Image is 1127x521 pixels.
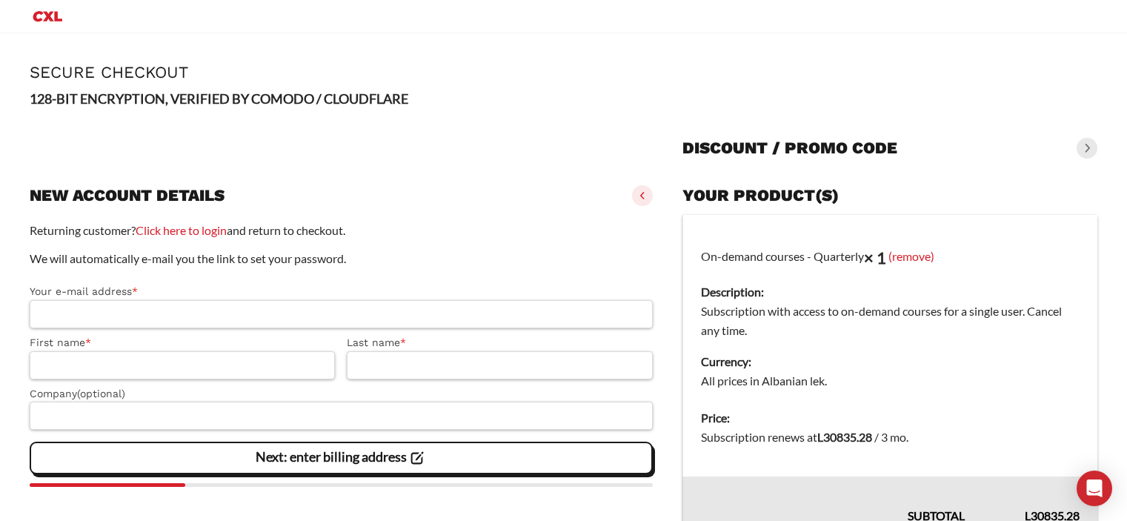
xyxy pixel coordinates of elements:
[30,334,335,351] label: First name
[864,248,886,268] strong: × 1
[682,138,897,159] h3: Discount / promo code
[701,430,908,444] span: Subscription renews at .
[347,334,652,351] label: Last name
[817,430,823,444] span: L
[1077,471,1112,506] div: Open Intercom Messenger
[136,223,227,237] a: Click here to login
[817,430,872,444] bdi: 30835.28
[30,442,653,474] vaadin-button: Next: enter billing address
[77,388,125,399] span: (optional)
[30,63,1097,82] h1: Secure Checkout
[30,185,225,206] h3: New account details
[701,371,1080,391] dd: All prices in Albanian lek.
[30,90,408,107] strong: 128-BIT ENCRYPTION, VERIFIED BY COMODO / CLOUDFLARE
[874,430,906,444] span: / 3 mo
[701,408,1080,428] dt: Price:
[701,282,1080,302] dt: Description:
[30,249,653,268] p: We will automatically e-mail you the link to set your password.
[701,302,1080,340] dd: Subscription with access to on-demand courses for a single user. Cancel any time.
[30,385,653,402] label: Company
[701,352,1080,371] dt: Currency:
[888,248,934,262] a: (remove)
[682,215,1097,400] td: On-demand courses - Quarterly
[30,221,653,240] p: Returning customer? and return to checkout.
[30,283,653,300] label: Your e-mail address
